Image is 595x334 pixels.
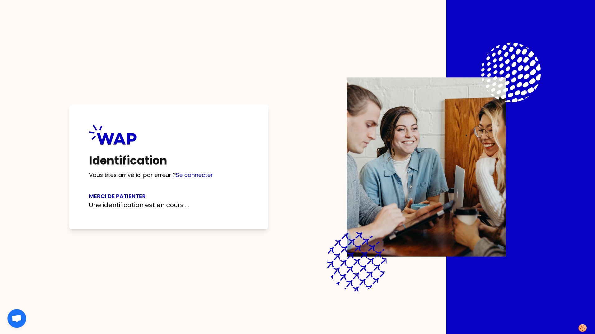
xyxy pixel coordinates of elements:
div: Ouvrir le chat [7,309,26,328]
h3: Merci de patienter [89,192,248,201]
a: Se connecter [176,171,213,179]
img: Description [347,77,506,257]
p: Une identification est en cours ... [89,201,248,209]
p: Vous êtes arrivé ici par erreur ? [89,171,248,179]
h1: Identification [89,155,248,167]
